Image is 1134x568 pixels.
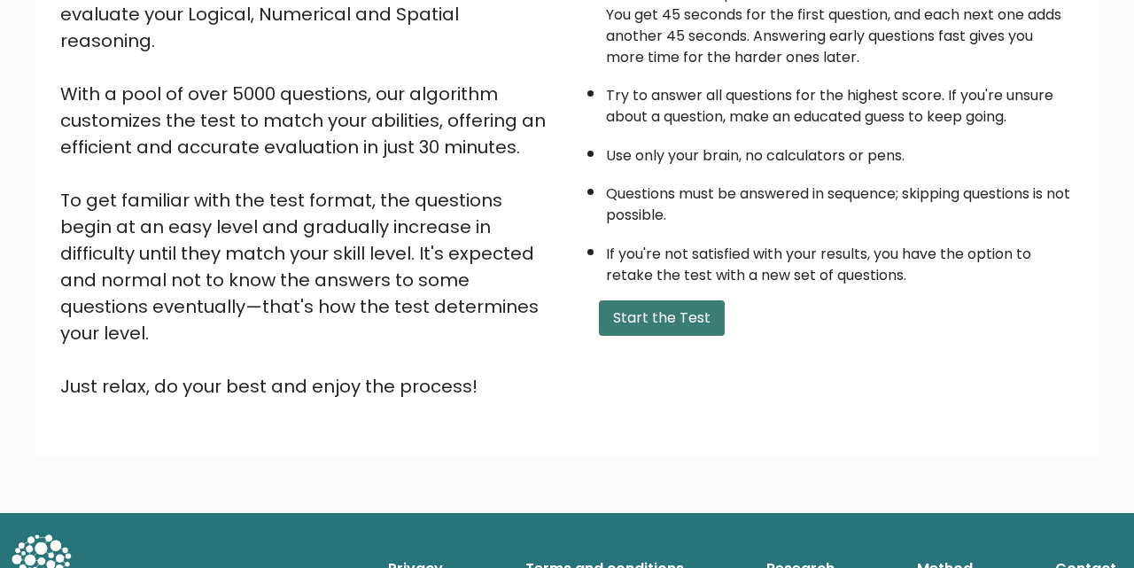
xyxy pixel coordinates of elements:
[606,235,1074,286] li: If you're not satisfied with your results, you have the option to retake the test with a new set ...
[599,300,725,336] button: Start the Test
[606,175,1074,226] li: Questions must be answered in sequence; skipping questions is not possible.
[606,136,1074,167] li: Use only your brain, no calculators or pens.
[606,76,1074,128] li: Try to answer all questions for the highest score. If you're unsure about a question, make an edu...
